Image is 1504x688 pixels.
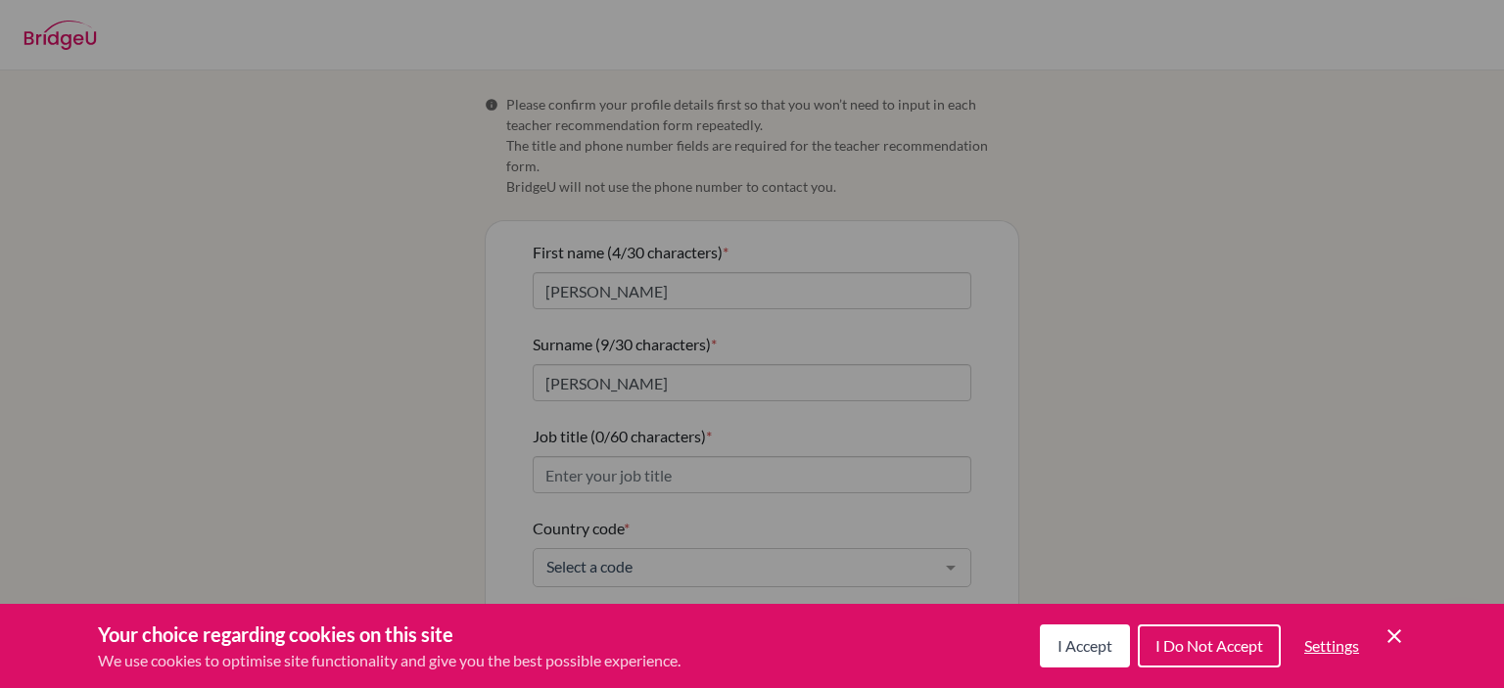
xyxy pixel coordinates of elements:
[98,619,681,649] h3: Your choice regarding cookies on this site
[1057,636,1112,655] span: I Accept
[1040,624,1130,667] button: I Accept
[1155,636,1263,655] span: I Do Not Accept
[1383,624,1406,648] button: Save and close
[98,649,681,672] p: We use cookies to optimise site functionality and give you the best possible experience.
[1304,636,1359,655] span: Settings
[1138,624,1281,667] button: I Do Not Accept
[1289,626,1375,665] button: Settings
